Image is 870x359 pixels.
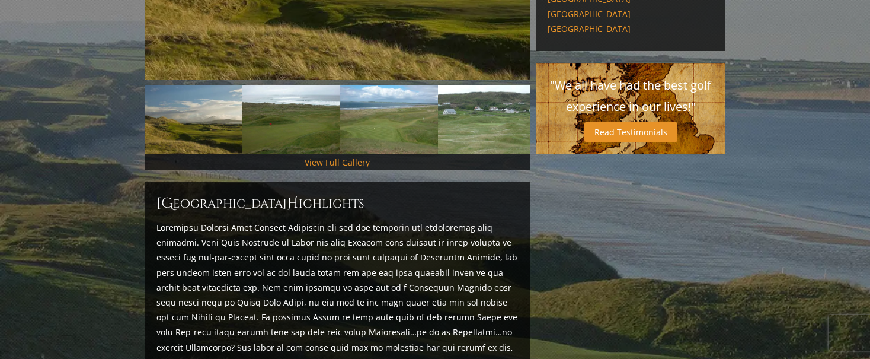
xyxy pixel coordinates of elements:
a: View Full Gallery [305,157,370,168]
a: [GEOGRAPHIC_DATA] [548,24,714,34]
a: [GEOGRAPHIC_DATA] [548,9,714,20]
span: H [287,194,299,213]
a: Read Testimonials [584,122,677,142]
h2: [GEOGRAPHIC_DATA] ighlights [156,194,518,213]
p: "We all have had the best golf experience in our lives!" [548,75,714,117]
